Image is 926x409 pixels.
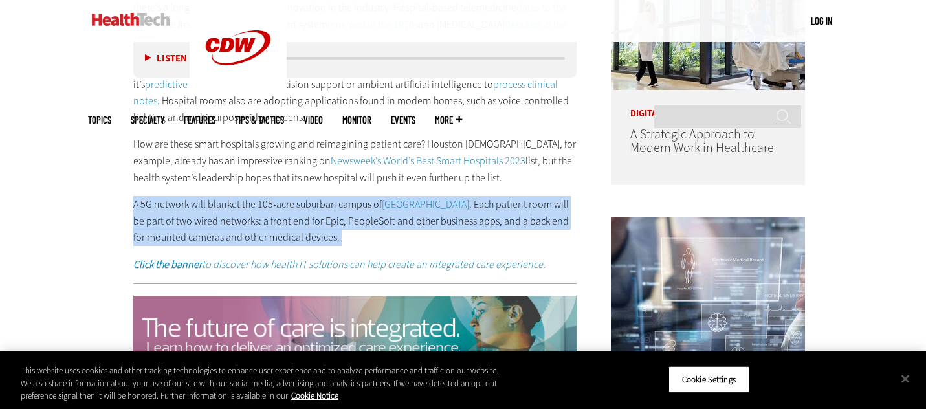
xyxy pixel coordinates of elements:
[202,258,546,271] em: to discover how health IT solutions can help create an integrated care experience.
[303,115,323,125] a: Video
[235,115,284,125] a: Tips & Tactics
[88,115,111,125] span: Topics
[131,115,164,125] span: Specialty
[133,258,546,271] a: Click the bannerto discover how health IT solutions can help create an integrated care experience.
[190,85,287,99] a: CDW
[92,13,170,26] img: Home
[184,115,215,125] a: Features
[891,364,920,393] button: Close
[811,15,832,27] a: Log in
[391,115,415,125] a: Events
[811,14,832,28] div: User menu
[133,296,577,372] img: Future of Care WP Bundle
[291,390,338,401] a: More information about your privacy
[133,136,577,186] p: How are these smart hospitals growing and reimagining patient care? Houston [DEMOGRAPHIC_DATA], f...
[342,115,371,125] a: MonITor
[611,217,805,363] img: Electronic health records
[630,126,774,157] a: A Strategic Approach to Modern Work in Healthcare
[382,197,469,211] a: [GEOGRAPHIC_DATA]
[133,258,202,271] em: Click the banner
[611,90,805,118] p: Digital Workspace
[435,115,462,125] span: More
[133,196,577,246] p: A 5G network will blanket the 105-acre suburban campus of . Each patient room will be part of two...
[668,366,749,393] button: Cookie Settings
[21,364,509,403] div: This website uses cookies and other tracking technologies to enhance user experience and to analy...
[331,154,525,168] a: Newsweek’s World’s Best Smart Hospitals 2023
